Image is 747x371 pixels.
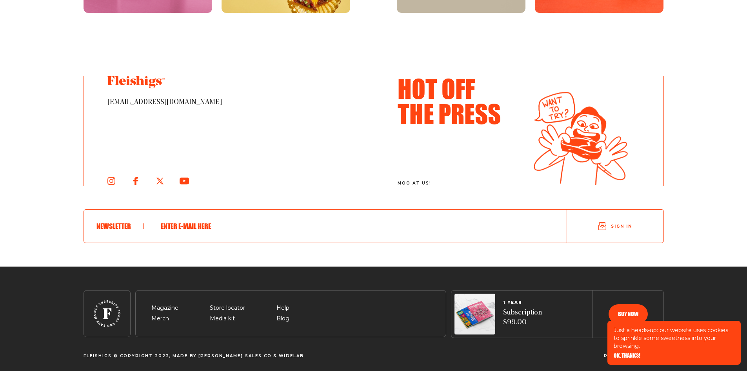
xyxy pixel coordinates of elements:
[210,303,245,313] span: Store locator
[614,326,734,350] p: Just a heads-up: our website uses cookies to sprinkle some sweetness into your browsing.
[210,304,245,311] a: Store locator
[503,300,542,305] span: 1 YEAR
[454,294,495,334] img: Magazines image
[276,314,289,323] span: Blog
[84,354,169,358] span: Fleishigs © Copyright 2022
[151,303,178,313] span: Magazine
[151,304,178,311] a: Magazine
[279,353,304,358] a: Widelab
[503,308,542,327] span: Subscription $99.00
[156,216,542,236] input: Enter e-mail here
[276,315,289,322] a: Blog
[276,303,289,313] span: Help
[273,354,277,358] span: &
[107,98,350,107] span: [EMAIL_ADDRESS][DOMAIN_NAME]
[604,354,662,358] a: Privacy and terms
[609,304,648,324] button: Buy now
[618,311,638,317] span: Buy now
[173,354,197,358] span: Made By
[398,76,511,126] h3: Hot Off The Press
[604,354,662,358] span: Privacy and terms
[210,314,235,323] span: Media kit
[276,304,289,311] a: Help
[151,314,169,323] span: Merch
[169,354,171,358] span: ,
[210,315,235,322] a: Media kit
[611,223,632,229] span: Sign in
[96,222,144,230] h6: Newsletter
[198,353,272,358] a: [PERSON_NAME] Sales CO
[567,213,663,239] button: Sign in
[398,181,516,186] span: moo at us!
[151,315,169,322] a: Merch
